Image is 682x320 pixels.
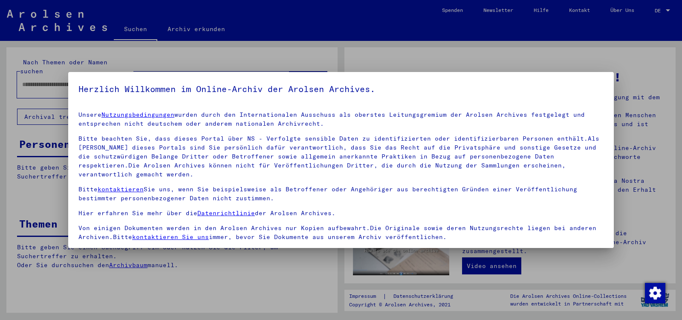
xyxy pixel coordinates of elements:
[78,134,604,179] p: Bitte beachten Sie, dass dieses Portal über NS - Verfolgte sensible Daten zu identifizierten oder...
[78,185,604,203] p: Bitte Sie uns, wenn Sie beispielsweise als Betroffener oder Angehöriger aus berechtigten Gründen ...
[98,185,144,193] a: kontaktieren
[78,82,604,96] h5: Herzlich Willkommen im Online-Archiv der Arolsen Archives.
[101,111,174,118] a: Nutzungsbedingungen
[78,110,604,128] p: Unsere wurden durch den Internationalen Ausschuss als oberstes Leitungsgremium der Arolsen Archiv...
[132,233,209,241] a: kontaktieren Sie uns
[645,283,665,303] img: Zustimmung ändern
[197,209,255,217] a: Datenrichtlinie
[89,248,604,288] span: Einverständniserklärung: Hiermit erkläre ich mich damit einverstanden, dass ich sensible personen...
[78,209,604,218] p: Hier erfahren Sie mehr über die der Arolsen Archives.
[78,224,604,242] p: Von einigen Dokumenten werden in den Arolsen Archives nur Kopien aufbewahrt.Die Originale sowie d...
